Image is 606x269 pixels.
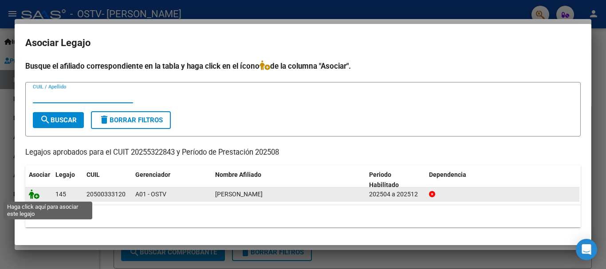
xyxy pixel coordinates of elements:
[366,165,425,195] datatable-header-cell: Periodo Habilitado
[33,112,84,128] button: Buscar
[429,171,466,178] span: Dependencia
[25,165,52,195] datatable-header-cell: Asociar
[135,191,166,198] span: A01 - OSTV
[25,205,581,227] div: 1 registros
[83,165,132,195] datatable-header-cell: CUIL
[135,171,170,178] span: Gerenciador
[215,191,263,198] span: RODRIGUEZ DYLAN AGUSTIN
[25,147,581,158] p: Legajos aprobados para el CUIT 20255322843 y Período de Prestación 202508
[29,171,50,178] span: Asociar
[215,171,261,178] span: Nombre Afiliado
[87,171,100,178] span: CUIL
[25,35,581,51] h2: Asociar Legajo
[55,171,75,178] span: Legajo
[576,239,597,260] div: Open Intercom Messenger
[55,191,66,198] span: 145
[425,165,579,195] datatable-header-cell: Dependencia
[212,165,366,195] datatable-header-cell: Nombre Afiliado
[87,189,126,199] div: 20500333120
[99,114,110,125] mat-icon: delete
[52,165,83,195] datatable-header-cell: Legajo
[369,189,422,199] div: 202504 a 202512
[25,60,581,72] h4: Busque el afiliado correspondiente en la tabla y haga click en el ícono de la columna "Asociar".
[91,111,171,129] button: Borrar Filtros
[132,165,212,195] datatable-header-cell: Gerenciador
[99,116,163,124] span: Borrar Filtros
[40,114,51,125] mat-icon: search
[40,116,77,124] span: Buscar
[369,171,399,188] span: Periodo Habilitado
